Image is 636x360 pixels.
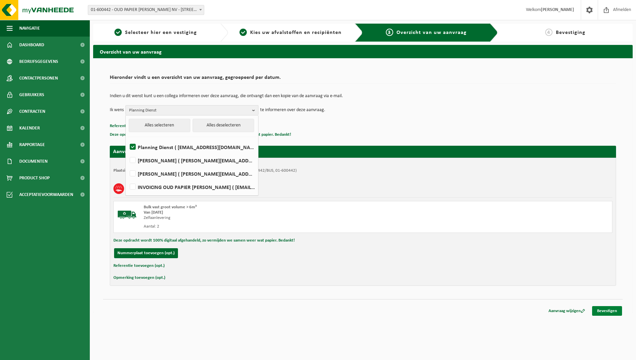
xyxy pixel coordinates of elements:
[125,105,258,115] button: Planning Dienst
[545,29,553,36] span: 4
[129,105,249,115] span: Planning Dienst
[250,30,342,35] span: Kies uw afvalstoffen en recipiënten
[128,142,255,152] label: Planning Dienst ( [EMAIL_ADDRESS][DOMAIN_NAME] )
[113,168,142,173] strong: Plaatsingsadres:
[592,306,622,316] a: Bevestigen
[110,122,161,130] button: Referentie toevoegen (opt.)
[110,94,616,98] p: Indien u dit wenst kunt u een collega informeren over deze aanvraag, die ontvangt dan een kopie v...
[113,236,295,245] button: Deze opdracht wordt 100% digitaal afgehandeld, zo vermijden we samen weer wat papier. Bedankt!
[19,170,50,186] span: Product Shop
[144,215,390,221] div: Zelfaanlevering
[19,136,45,153] span: Rapportage
[93,45,633,58] h2: Overzicht van uw aanvraag
[544,306,590,316] a: Aanvraag wijzigen
[19,70,58,87] span: Contactpersonen
[541,7,574,12] strong: [PERSON_NAME]
[144,224,390,229] div: Aantal: 2
[386,29,393,36] span: 3
[260,105,325,115] p: te informeren over deze aanvraag.
[144,205,197,209] span: Bulk vast groot volume > 6m³
[19,53,58,70] span: Bedrijfsgegevens
[129,119,190,132] button: Alles selecteren
[110,75,616,84] h2: Hieronder vindt u een overzicht van uw aanvraag, gegroepeerd per datum.
[19,20,40,37] span: Navigatie
[397,30,467,35] span: Overzicht van uw aanvraag
[144,210,163,215] strong: Van [DATE]
[110,130,291,139] button: Deze opdracht wordt 100% digitaal afgehandeld, zo vermijden we samen weer wat papier. Bedankt!
[19,153,48,170] span: Documenten
[19,120,40,136] span: Kalender
[88,5,204,15] span: 01-600442 - OUD PAPIER JOZEF MICHEL NV - 2920 KALMTHOUT, BRASSCHAATSTEENWEG 300
[96,29,215,37] a: 1Selecteer hier een vestiging
[128,155,255,165] label: [PERSON_NAME] ( [PERSON_NAME][EMAIL_ADDRESS][DOMAIN_NAME] )
[19,87,44,103] span: Gebruikers
[232,29,350,37] a: 2Kies uw afvalstoffen en recipiënten
[113,273,165,282] button: Opmerking toevoegen (opt.)
[19,103,45,120] span: Contracten
[113,262,165,270] button: Referentie toevoegen (opt.)
[239,29,247,36] span: 2
[114,248,178,258] button: Nummerplaat toevoegen (opt.)
[128,169,255,179] label: [PERSON_NAME] ( [PERSON_NAME][EMAIL_ADDRESS][DOMAIN_NAME] )
[19,37,44,53] span: Dashboard
[110,105,124,115] p: Ik wens
[19,186,73,203] span: Acceptatievoorwaarden
[556,30,585,35] span: Bevestiging
[114,29,122,36] span: 1
[193,119,254,132] button: Alles deselecteren
[113,149,163,154] strong: Aanvraag voor [DATE]
[117,205,137,225] img: BL-SO-LV.png
[125,30,197,35] span: Selecteer hier een vestiging
[128,182,255,192] label: INVOICING OUD PAPIER [PERSON_NAME] ( [EMAIL_ADDRESS][DOMAIN_NAME] )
